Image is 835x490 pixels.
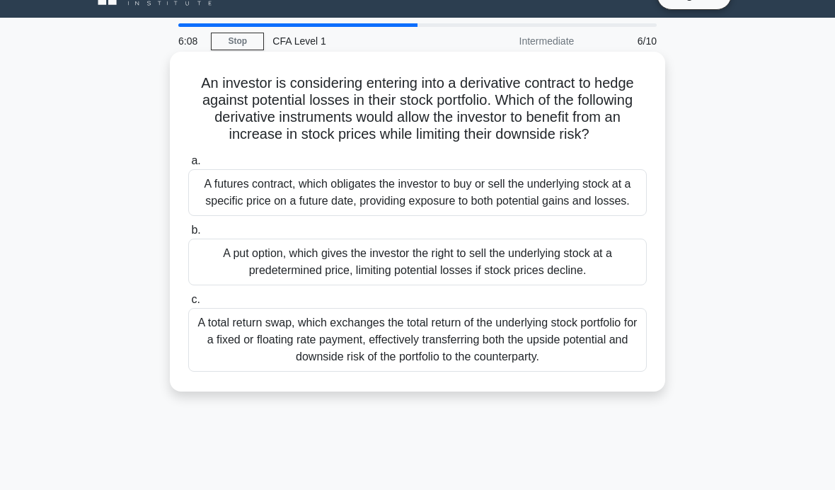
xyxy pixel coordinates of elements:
a: Stop [211,33,264,50]
div: Intermediate [459,27,582,55]
div: A futures contract, which obligates the investor to buy or sell the underlying stock at a specifi... [188,169,647,216]
div: 6:08 [170,27,211,55]
span: c. [191,293,200,305]
span: b. [191,224,200,236]
h5: An investor is considering entering into a derivative contract to hedge against potential losses ... [187,74,648,144]
div: A total return swap, which exchanges the total return of the underlying stock portfolio for a fix... [188,308,647,372]
div: 6/10 [582,27,665,55]
div: A put option, which gives the investor the right to sell the underlying stock at a predetermined ... [188,239,647,285]
div: CFA Level 1 [264,27,459,55]
span: a. [191,154,200,166]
